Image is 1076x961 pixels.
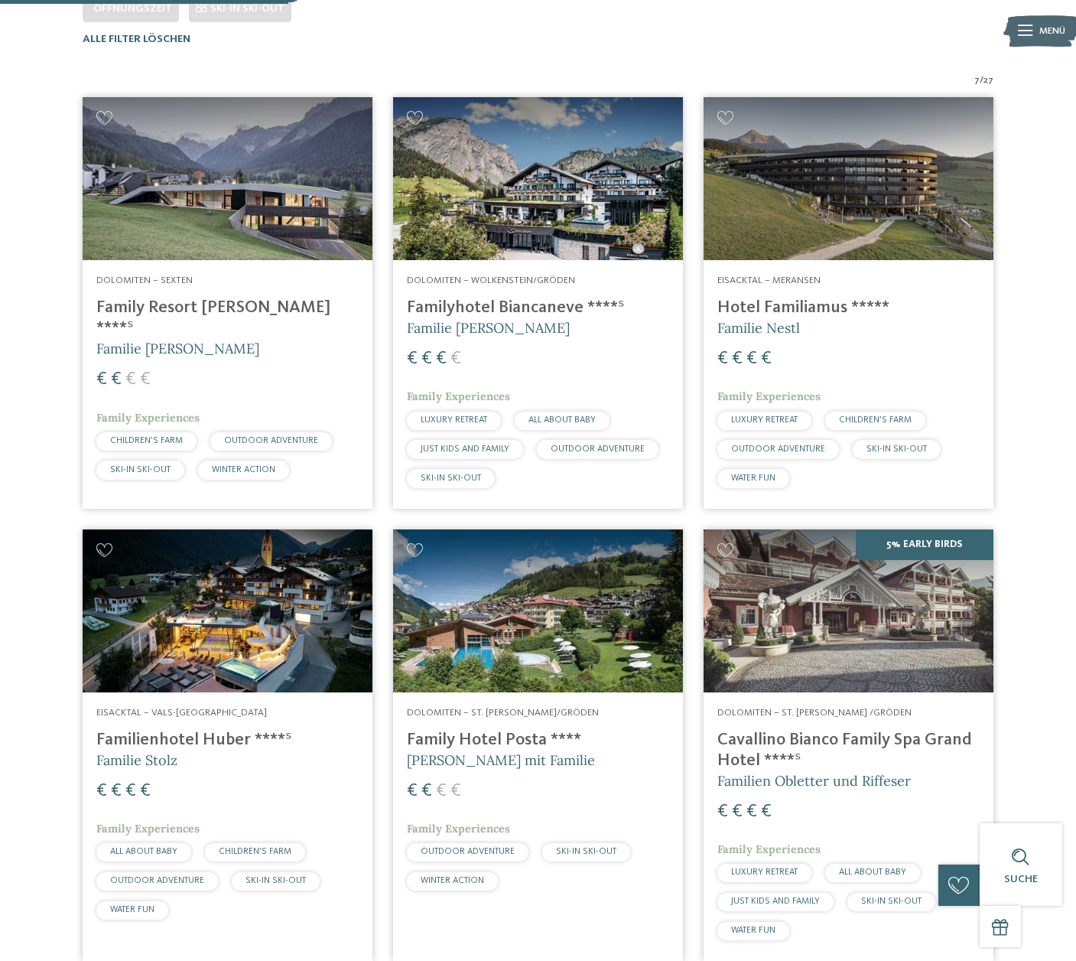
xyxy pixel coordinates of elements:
[212,465,275,474] span: WINTER ACTION
[110,905,154,914] span: WATER FUN
[111,782,122,800] span: €
[140,370,151,389] span: €
[219,847,291,856] span: CHILDREN’S FARM
[96,411,200,425] span: Family Experiences
[407,730,669,751] h4: Family Hotel Posta ****
[732,803,743,821] span: €
[839,415,912,425] span: CHILDREN’S FARM
[110,847,177,856] span: ALL ABOUT BABY
[861,897,922,906] span: SKI-IN SKI-OUT
[436,350,447,368] span: €
[761,803,772,821] span: €
[224,436,318,445] span: OUTDOOR ADVENTURE
[450,782,461,800] span: €
[93,3,172,14] span: Öffnungszeit
[96,822,200,836] span: Family Experiences
[732,350,743,368] span: €
[83,529,372,692] img: Familienhotels gesucht? Hier findet ihr die besten!
[717,350,728,368] span: €
[407,275,575,285] span: Dolomiten – Wolkenstein/Gröden
[110,465,171,474] span: SKI-IN SKI-OUT
[731,868,798,877] span: LUXURY RETREAT
[1004,874,1038,884] span: Suche
[96,340,259,357] span: Familie [PERSON_NAME]
[125,782,136,800] span: €
[717,319,800,337] span: Familie Nestl
[421,350,432,368] span: €
[980,73,983,87] span: /
[839,868,906,877] span: ALL ABOUT BABY
[96,751,177,769] span: Familie Stolz
[96,298,359,339] h4: Family Resort [PERSON_NAME] ****ˢ
[421,876,484,885] span: WINTER ACTION
[717,708,912,718] span: Dolomiten – St. [PERSON_NAME] /Gröden
[393,529,683,692] img: Familienhotels gesucht? Hier findet ihr die besten!
[111,370,122,389] span: €
[421,782,432,800] span: €
[704,97,993,509] a: Familienhotels gesucht? Hier findet ihr die besten! Eisacktal – Meransen Hotel Familiamus ***** F...
[731,445,825,454] span: OUTDOOR ADVENTURE
[746,350,757,368] span: €
[974,73,980,87] span: 7
[83,97,372,509] a: Familienhotels gesucht? Hier findet ihr die besten! Dolomiten – Sexten Family Resort [PERSON_NAME...
[245,876,306,885] span: SKI-IN SKI-OUT
[717,275,821,285] span: Eisacktal – Meransen
[110,436,183,445] span: CHILDREN’S FARM
[761,350,772,368] span: €
[407,389,510,403] span: Family Experiences
[551,445,645,454] span: OUTDOOR ADVENTURE
[110,876,204,885] span: OUTDOOR ADVENTURE
[393,97,683,260] img: Familienhotels gesucht? Hier findet ihr die besten!
[83,34,190,44] span: Alle Filter löschen
[528,415,596,425] span: ALL ABOUT BABY
[717,842,821,856] span: Family Experiences
[983,73,993,87] span: 27
[746,803,757,821] span: €
[421,445,509,454] span: JUST KIDS AND FAMILY
[556,847,616,856] span: SKI-IN SKI-OUT
[421,474,481,483] span: SKI-IN SKI-OUT
[96,730,359,751] h4: Familienhotel Huber ****ˢ
[140,782,151,800] span: €
[210,3,284,14] span: SKI-IN SKI-OUT
[407,708,599,718] span: Dolomiten – St. [PERSON_NAME]/Gröden
[393,97,683,509] a: Familienhotels gesucht? Hier findet ihr die besten! Dolomiten – Wolkenstein/Gröden Familyhotel Bi...
[731,474,775,483] span: WATER FUN
[96,782,107,800] span: €
[407,751,595,769] span: [PERSON_NAME] mit Familie
[731,926,775,935] span: WATER FUN
[731,415,798,425] span: LUXURY RETREAT
[717,772,911,790] span: Familien Obletter und Riffeser
[96,370,107,389] span: €
[866,445,927,454] span: SKI-IN SKI-OUT
[421,415,487,425] span: LUXURY RETREAT
[407,298,669,318] h4: Familyhotel Biancaneve ****ˢ
[717,389,821,403] span: Family Experiences
[83,97,372,260] img: Family Resort Rainer ****ˢ
[96,275,193,285] span: Dolomiten – Sexten
[407,822,510,836] span: Family Experiences
[717,730,980,771] h4: Cavallino Bianco Family Spa Grand Hotel ****ˢ
[436,782,447,800] span: €
[125,370,136,389] span: €
[407,319,570,337] span: Familie [PERSON_NAME]
[96,708,267,718] span: Eisacktal – Vals-[GEOGRAPHIC_DATA]
[704,529,993,692] img: Family Spa Grand Hotel Cavallino Bianco ****ˢ
[421,847,515,856] span: OUTDOOR ADVENTURE
[717,803,728,821] span: €
[407,350,418,368] span: €
[731,897,820,906] span: JUST KIDS AND FAMILY
[704,97,993,260] img: Familienhotels gesucht? Hier findet ihr die besten!
[450,350,461,368] span: €
[407,782,418,800] span: €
